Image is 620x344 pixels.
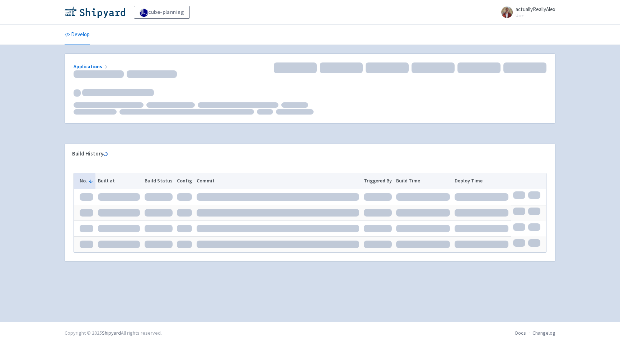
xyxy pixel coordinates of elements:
div: Copyright © 2025 All rights reserved. [65,329,162,337]
span: actuallyReallyAlex [516,6,555,13]
th: Deploy Time [452,173,511,189]
a: actuallyReallyAlex User [497,6,555,18]
th: Config [175,173,194,189]
a: Shipyard [102,330,121,336]
a: Develop [65,25,90,45]
small: User [516,13,555,18]
th: Build Status [142,173,175,189]
th: Build Time [394,173,452,189]
a: Docs [515,330,526,336]
a: cube-planning [134,6,190,19]
button: No. [80,177,93,185]
th: Built at [95,173,142,189]
th: Triggered By [361,173,394,189]
a: Applications [74,63,109,70]
img: Shipyard logo [65,6,125,18]
th: Commit [194,173,362,189]
div: Build History [72,150,536,158]
a: Changelog [532,330,555,336]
